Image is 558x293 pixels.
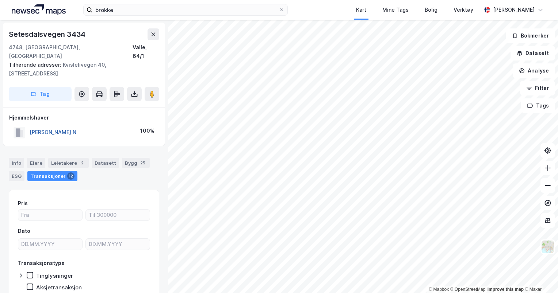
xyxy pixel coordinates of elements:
[27,158,45,168] div: Eiere
[493,5,535,14] div: [PERSON_NAME]
[9,171,24,181] div: ESG
[9,60,153,78] div: Kvislelivegen 40, [STREET_ADDRESS]
[12,4,66,15] img: logo.a4113a55bc3d86da70a041830d287a7e.svg
[513,63,555,78] button: Analyse
[9,113,159,122] div: Hjemmelshaver
[521,98,555,113] button: Tags
[86,210,150,220] input: Til 300000
[86,239,150,250] input: DD.MM.YYYY
[133,43,159,60] div: Valle, 64/1
[139,159,147,167] div: 25
[9,62,63,68] span: Tilhørende adresser:
[541,240,555,254] img: Z
[488,287,524,292] a: Improve this map
[9,43,133,60] div: 4748, [GEOGRAPHIC_DATA], [GEOGRAPHIC_DATA]
[48,158,89,168] div: Leietakere
[425,5,437,14] div: Bolig
[18,210,82,220] input: Fra
[356,5,366,14] div: Kart
[92,158,119,168] div: Datasett
[18,199,28,208] div: Pris
[36,272,73,279] div: Tinglysninger
[27,171,77,181] div: Transaksjoner
[79,159,86,167] div: 2
[36,284,82,291] div: Aksjetransaksjon
[450,287,486,292] a: OpenStreetMap
[67,172,74,180] div: 12
[18,239,82,250] input: DD.MM.YYYY
[454,5,473,14] div: Verktøy
[18,227,30,235] div: Dato
[521,258,558,293] iframe: Chat Widget
[18,259,65,267] div: Transaksjonstype
[140,126,154,135] div: 100%
[511,46,555,60] button: Datasett
[382,5,409,14] div: Mine Tags
[429,287,449,292] a: Mapbox
[9,28,87,40] div: Setesdalsvegen 3434
[9,87,72,101] button: Tag
[506,28,555,43] button: Bokmerker
[520,81,555,95] button: Filter
[9,158,24,168] div: Info
[92,4,279,15] input: Søk på adresse, matrikkel, gårdeiere, leietakere eller personer
[122,158,150,168] div: Bygg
